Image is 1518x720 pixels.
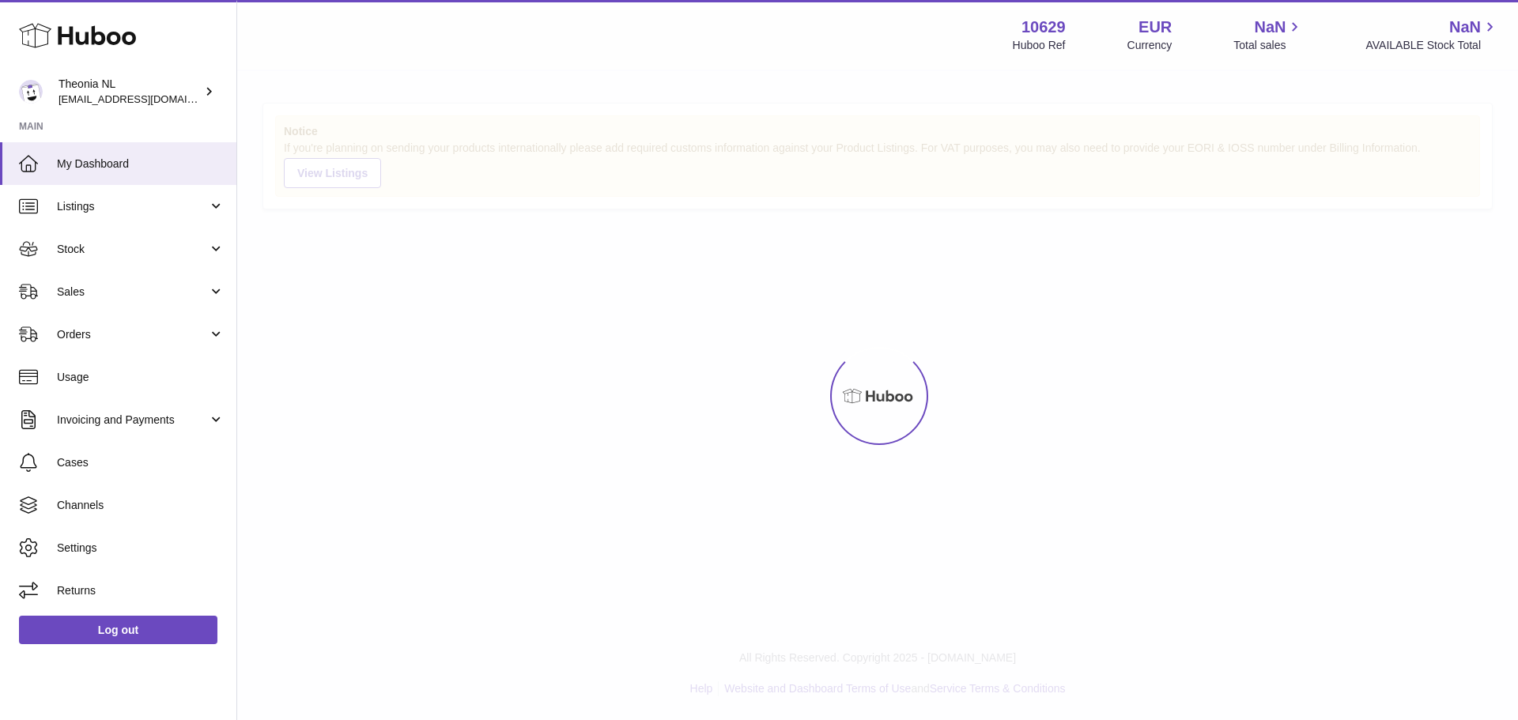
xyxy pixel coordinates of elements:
[1021,17,1066,38] strong: 10629
[1233,17,1304,53] a: NaN Total sales
[57,541,225,556] span: Settings
[1365,38,1499,53] span: AVAILABLE Stock Total
[1449,17,1481,38] span: NaN
[57,455,225,470] span: Cases
[1365,17,1499,53] a: NaN AVAILABLE Stock Total
[57,583,225,598] span: Returns
[57,370,225,385] span: Usage
[57,285,208,300] span: Sales
[59,92,232,105] span: [EMAIL_ADDRESS][DOMAIN_NAME]
[19,80,43,104] img: info@wholesomegoods.eu
[59,77,201,107] div: Theonia NL
[1138,17,1172,38] strong: EUR
[57,498,225,513] span: Channels
[57,156,225,172] span: My Dashboard
[1233,38,1304,53] span: Total sales
[19,616,217,644] a: Log out
[1254,17,1286,38] span: NaN
[1127,38,1172,53] div: Currency
[1013,38,1066,53] div: Huboo Ref
[57,413,208,428] span: Invoicing and Payments
[57,199,208,214] span: Listings
[57,242,208,257] span: Stock
[57,327,208,342] span: Orders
